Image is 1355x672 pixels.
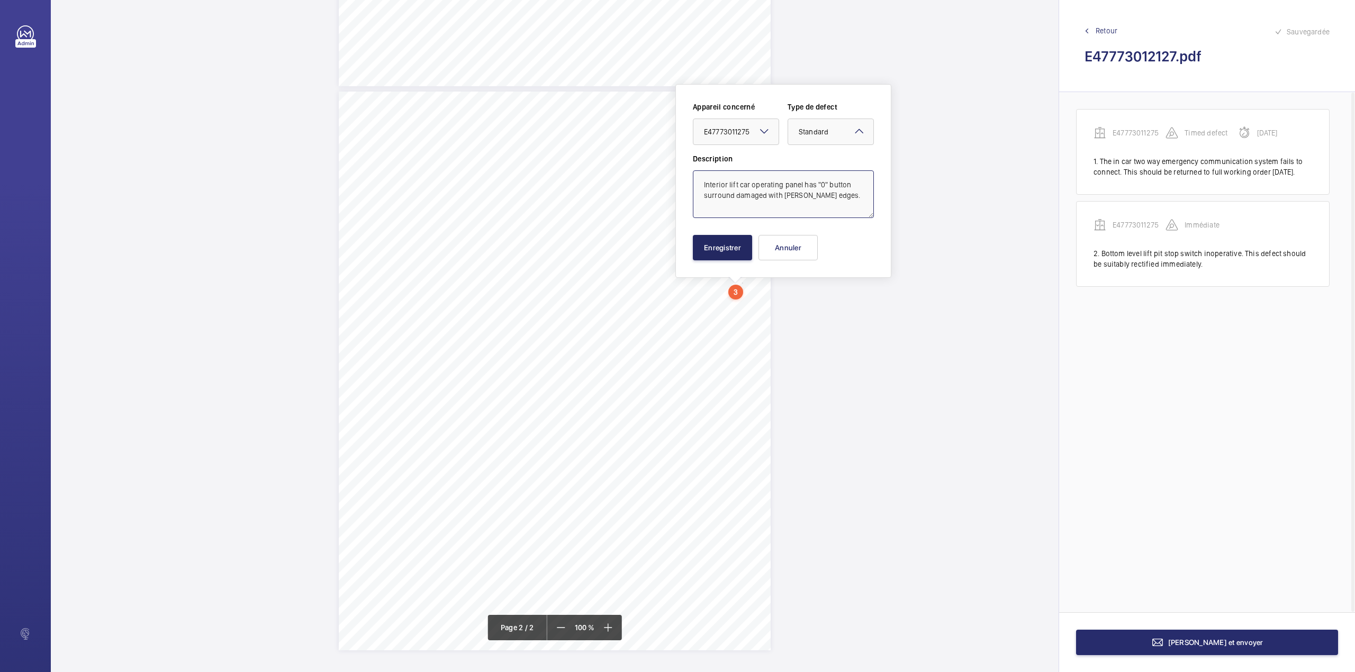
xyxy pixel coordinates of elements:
[1185,220,1237,230] p: Immédiate
[693,102,779,112] label: Appareil concerné
[1185,128,1237,138] p: Timed defect
[758,235,818,260] button: Annuler
[488,615,547,640] div: Page 2 / 2
[693,235,752,260] button: Enregistrer
[704,128,750,136] span: E47773011275
[728,285,743,299] div: 3
[1094,156,1312,177] div: 1. The in car two way emergency communication system fails to connect. This should be returned to...
[1113,128,1166,138] p: E47773011275
[607,310,617,317] span: QL
[1076,630,1338,655] button: [PERSON_NAME] et envoyer
[1238,126,1310,139] div: [DATE]
[1085,47,1330,66] h2: E47773012127.pdf
[799,128,828,136] span: Standard
[788,102,874,112] label: Type de defect
[1274,25,1330,38] div: Sauvegardée
[1168,638,1263,647] span: [PERSON_NAME] et envoyer
[1085,25,1330,36] a: Retour
[1096,25,1117,36] span: Retour
[1094,248,1312,269] div: 2. Bottom level lift pit stop switch inoperative. This defect should be suitably rectified immedi...
[571,624,599,631] span: 100 %
[693,153,874,164] label: Description
[637,214,644,222] span: TI
[576,195,583,203] span: TI
[594,367,600,375] span: H
[339,92,771,650] div: Page 2
[1113,220,1166,230] p: E47773011275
